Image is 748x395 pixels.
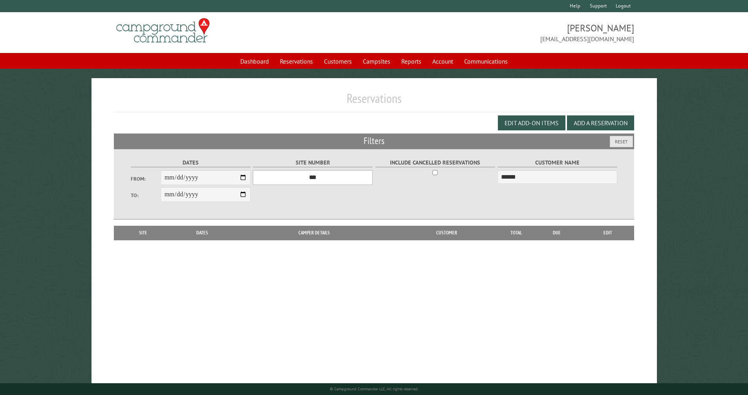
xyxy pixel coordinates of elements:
[169,226,236,240] th: Dates
[236,54,274,69] a: Dashboard
[375,158,495,167] label: Include Cancelled Reservations
[236,226,392,240] th: Camper Details
[532,226,582,240] th: Due
[501,226,532,240] th: Total
[428,54,458,69] a: Account
[374,22,635,44] span: [PERSON_NAME] [EMAIL_ADDRESS][DOMAIN_NAME]
[131,192,161,199] label: To:
[114,133,635,148] h2: Filters
[497,158,617,167] label: Customer Name
[582,226,635,240] th: Edit
[358,54,395,69] a: Campsites
[397,54,426,69] a: Reports
[459,54,512,69] a: Communications
[114,15,212,46] img: Campground Commander
[610,136,633,147] button: Reset
[498,115,565,130] button: Edit Add-on Items
[114,91,635,112] h1: Reservations
[330,386,419,391] small: © Campground Commander LLC. All rights reserved.
[131,158,251,167] label: Dates
[131,175,161,183] label: From:
[567,115,634,130] button: Add a Reservation
[253,158,373,167] label: Site Number
[319,54,357,69] a: Customers
[275,54,318,69] a: Reservations
[118,226,169,240] th: Site
[392,226,501,240] th: Customer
